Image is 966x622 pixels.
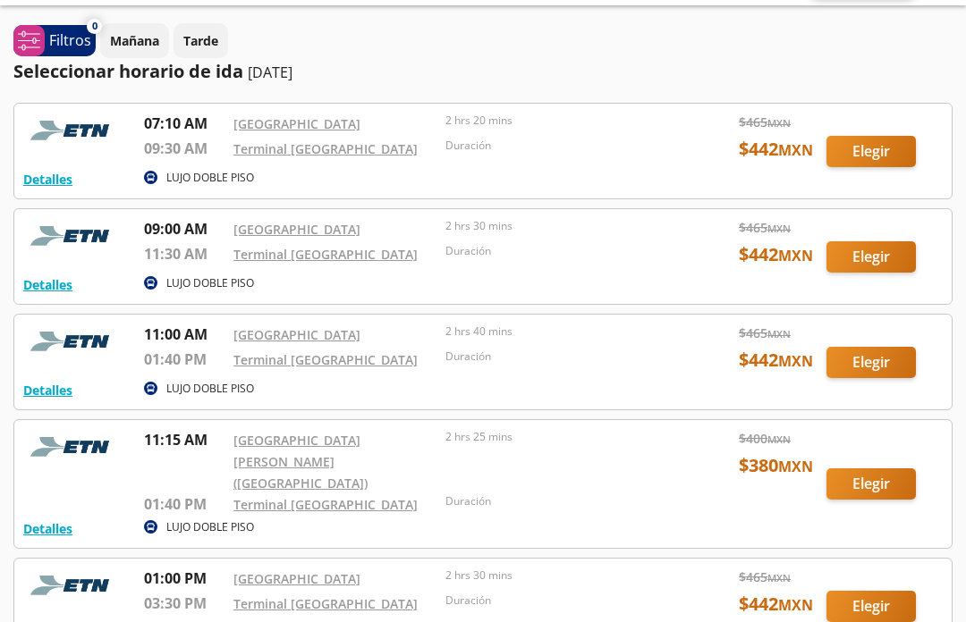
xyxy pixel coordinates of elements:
a: Terminal [GEOGRAPHIC_DATA] [233,596,418,613]
p: Tarde [183,32,218,51]
button: Detalles [23,382,72,400]
a: Terminal [GEOGRAPHIC_DATA] [233,141,418,158]
a: [GEOGRAPHIC_DATA] [233,222,360,239]
a: Terminal [GEOGRAPHIC_DATA] [233,352,418,369]
button: Tarde [174,24,228,59]
button: Detalles [23,520,72,539]
p: Filtros [49,30,91,52]
a: Terminal [GEOGRAPHIC_DATA] [233,247,418,264]
p: [DATE] [248,63,292,84]
a: [GEOGRAPHIC_DATA][PERSON_NAME] ([GEOGRAPHIC_DATA]) [233,433,368,492]
button: 0Filtros [13,26,96,57]
p: LUJO DOBLE PISO [166,276,254,292]
a: [GEOGRAPHIC_DATA] [233,327,360,344]
p: LUJO DOBLE PISO [166,382,254,398]
p: Seleccionar horario de ida [13,59,243,86]
p: Mañana [110,32,159,51]
a: [GEOGRAPHIC_DATA] [233,116,360,133]
a: [GEOGRAPHIC_DATA] [233,571,360,588]
button: Detalles [23,276,72,295]
iframe: Messagebird Livechat Widget [862,518,948,604]
a: Terminal [GEOGRAPHIC_DATA] [233,497,418,514]
button: Mañana [100,24,169,59]
p: LUJO DOBLE PISO [166,520,254,536]
span: 0 [92,20,97,35]
p: LUJO DOBLE PISO [166,171,254,187]
button: Detalles [23,171,72,189]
